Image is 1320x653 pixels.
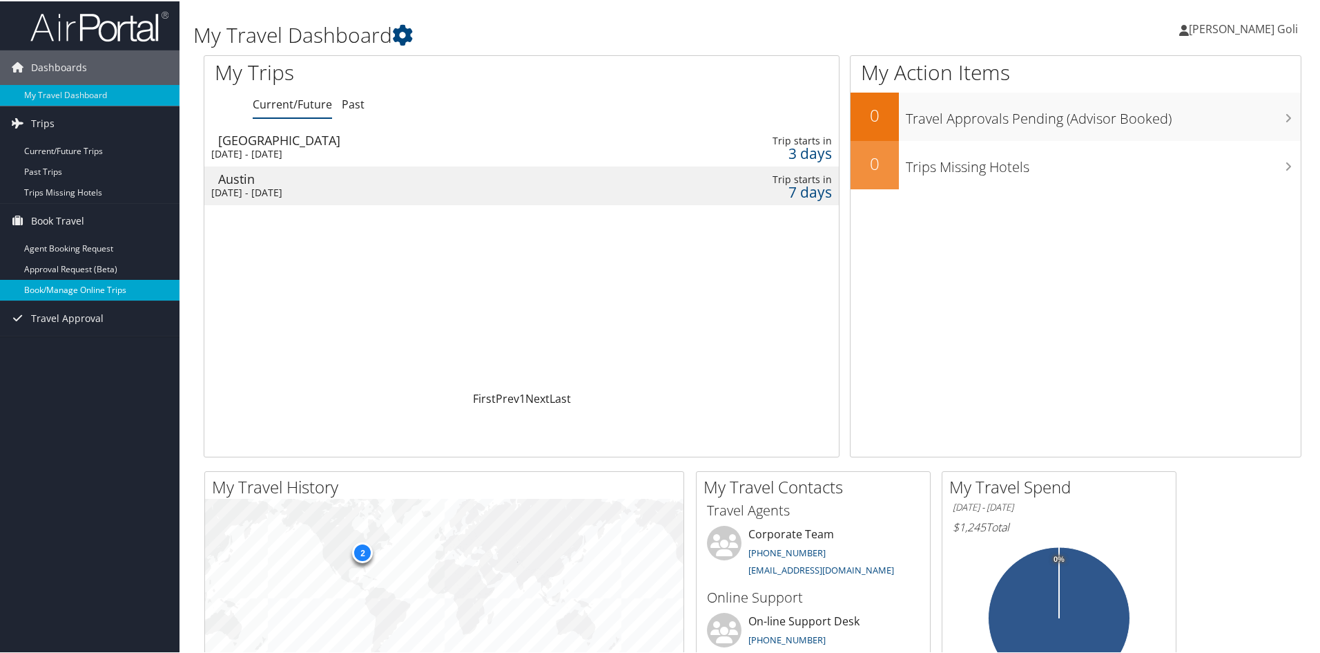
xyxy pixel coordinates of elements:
a: 0Travel Approvals Pending (Advisor Booked) [851,91,1301,140]
a: First [473,390,496,405]
div: 2 [352,540,373,561]
h2: My Travel History [212,474,683,498]
a: Last [550,390,571,405]
h1: My Travel Dashboard [193,19,939,48]
div: Trip starts in [694,133,832,146]
h1: My Trips [215,57,564,86]
div: 7 days [694,184,832,197]
h6: [DATE] - [DATE] [953,500,1165,513]
tspan: 0% [1054,554,1065,562]
span: Book Travel [31,202,84,237]
div: [DATE] - [DATE] [211,185,610,198]
a: Past [342,95,365,111]
h3: Online Support [707,587,920,606]
div: Trip starts in [694,172,832,184]
a: [EMAIL_ADDRESS][DOMAIN_NAME] [748,562,894,575]
h2: 0 [851,151,899,174]
div: [DATE] - [DATE] [211,146,610,159]
div: [GEOGRAPHIC_DATA] [218,133,617,145]
a: Current/Future [253,95,332,111]
a: Next [525,390,550,405]
span: [PERSON_NAME] Goli [1189,20,1298,35]
h3: Trips Missing Hotels [906,149,1301,176]
h3: Travel Agents [707,500,920,519]
div: 3 days [694,146,832,158]
img: airportal-logo.png [30,9,168,41]
span: Dashboards [31,49,87,84]
a: [PHONE_NUMBER] [748,632,826,645]
li: Corporate Team [700,524,926,581]
h2: My Travel Contacts [703,474,930,498]
div: Austin [218,171,617,184]
a: [PHONE_NUMBER] [748,545,826,558]
h6: Total [953,518,1165,533]
span: $1,245 [953,518,986,533]
h3: Travel Approvals Pending (Advisor Booked) [906,101,1301,127]
a: 1 [519,390,525,405]
span: Travel Approval [31,300,104,334]
h2: My Travel Spend [949,474,1176,498]
h2: 0 [851,102,899,126]
a: [PERSON_NAME] Goli [1179,7,1312,48]
a: 0Trips Missing Hotels [851,140,1301,188]
span: Trips [31,105,55,140]
h1: My Action Items [851,57,1301,86]
a: Prev [496,390,519,405]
